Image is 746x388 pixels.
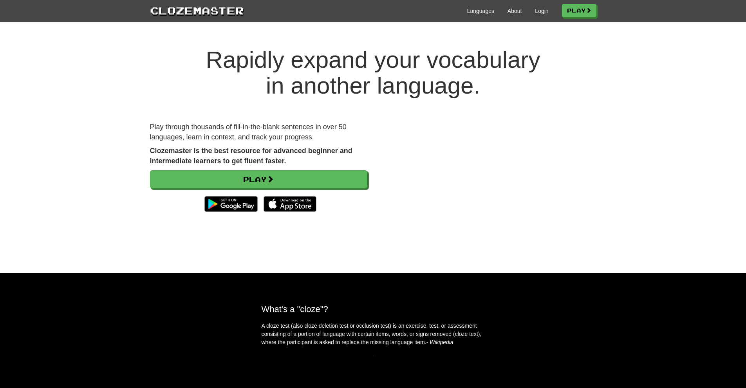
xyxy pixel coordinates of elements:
[467,7,494,15] a: Languages
[508,7,522,15] a: About
[562,4,596,17] a: Play
[150,122,367,142] p: Play through thousands of fill-in-the-blank sentences in over 50 languages, learn in context, and...
[262,322,485,346] p: A cloze test (also cloze deletion test or occlusion test) is an exercise, test, or assessment con...
[535,7,548,15] a: Login
[150,3,244,18] a: Clozemaster
[200,192,261,216] img: Get it on Google Play
[150,147,352,165] strong: Clozemaster is the best resource for advanced beginner and intermediate learners to get fluent fa...
[150,170,367,188] a: Play
[426,339,453,345] em: - Wikipedia
[262,304,485,314] h2: What's a "cloze"?
[264,196,316,212] img: Download_on_the_App_Store_Badge_US-UK_135x40-25178aeef6eb6b83b96f5f2d004eda3bffbb37122de64afbaef7...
